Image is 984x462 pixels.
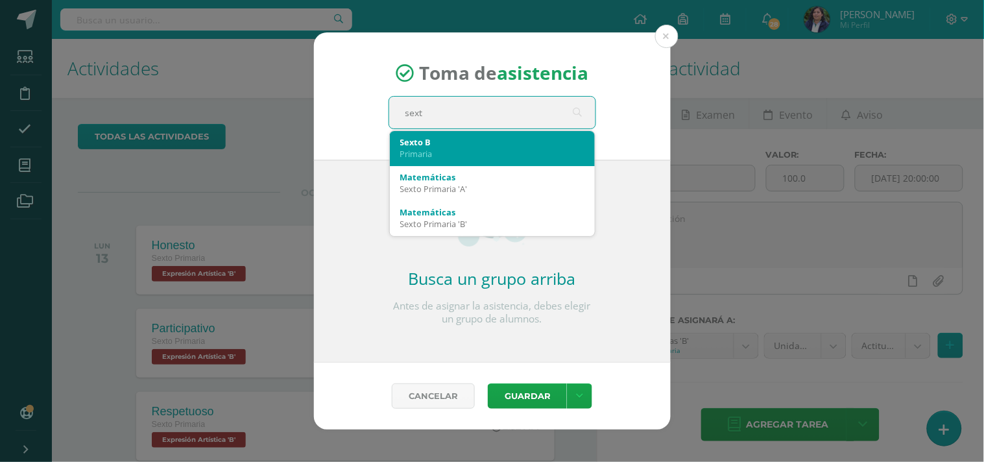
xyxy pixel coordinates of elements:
h2: Busca un grupo arriba [389,267,596,289]
input: Busca un grado o sección aquí... [389,97,595,128]
strong: asistencia [497,61,588,86]
p: Antes de asignar la asistencia, debes elegir un grupo de alumnos. [389,300,596,326]
button: Guardar [488,383,567,409]
div: Sexto Primaria 'B' [400,218,584,230]
div: Matemáticas [400,206,584,218]
div: Matemáticas [400,171,584,183]
div: Sexto Primaria 'A' [400,183,584,195]
a: Cancelar [392,383,475,409]
div: Primaria [400,148,584,160]
div: Sexto B [400,136,584,148]
span: Toma de [419,61,588,86]
button: Close (Esc) [655,25,678,48]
